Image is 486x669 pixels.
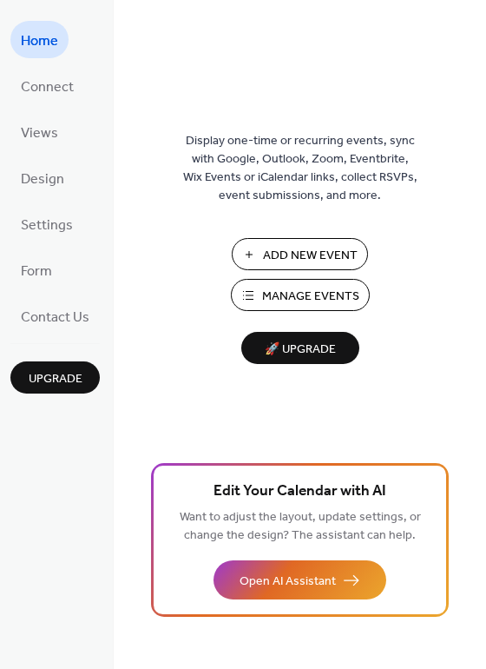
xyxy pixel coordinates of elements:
[21,28,58,55] span: Home
[183,132,417,205] span: Display one-time or recurring events, sync with Google, Outlook, Zoom, Eventbrite, Wix Events or ...
[10,361,100,394] button: Upgrade
[232,238,368,270] button: Add New Event
[21,212,73,239] span: Settings
[21,304,89,331] span: Contact Us
[10,113,69,150] a: Views
[21,74,74,101] span: Connect
[241,332,359,364] button: 🚀 Upgrade
[213,480,386,504] span: Edit Your Calendar with AI
[10,297,100,334] a: Contact Us
[263,247,358,265] span: Add New Event
[10,67,84,104] a: Connect
[252,338,349,361] span: 🚀 Upgrade
[231,279,370,311] button: Manage Events
[10,21,69,58] a: Home
[21,166,64,193] span: Design
[10,159,75,196] a: Design
[10,205,83,242] a: Settings
[213,560,386,599] button: Open AI Assistant
[21,120,58,147] span: Views
[240,573,336,591] span: Open AI Assistant
[180,506,421,547] span: Want to adjust the layout, update settings, or change the design? The assistant can help.
[21,258,52,285] span: Form
[10,251,62,288] a: Form
[262,288,359,306] span: Manage Events
[29,370,82,388] span: Upgrade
